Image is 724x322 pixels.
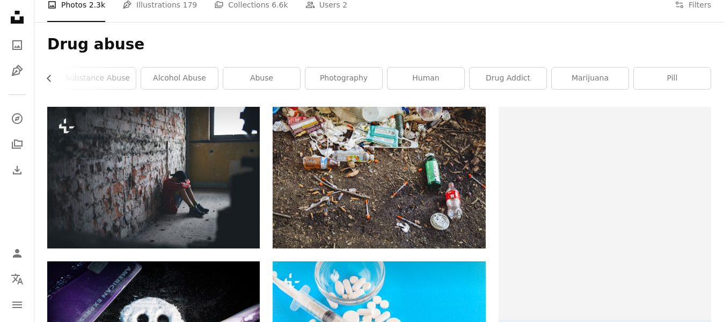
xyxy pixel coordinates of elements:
img: Sad and disappointed teenagers boy sitting on chair indoors in abandoned building. [47,107,260,248]
img: bottles on soil [273,107,485,248]
a: Download History [6,159,28,181]
h1: Drug abuse [47,35,711,54]
button: Language [6,268,28,290]
button: Menu [6,294,28,316]
a: substance abuse [59,68,136,89]
a: marijuana [552,68,628,89]
a: human [387,68,464,89]
a: Explore [6,108,28,129]
a: alcohol abuse [141,68,218,89]
a: abuse [223,68,300,89]
a: Photos [6,34,28,56]
a: Home — Unsplash [6,6,28,30]
a: drug addict [470,68,546,89]
a: pill [634,68,711,89]
a: photography [305,68,382,89]
a: Illustrations [6,60,28,82]
a: bottles on soil [273,173,485,182]
a: Log in / Sign up [6,243,28,264]
a: Sad and disappointed teenagers boy sitting on chair indoors in abandoned building. [47,173,260,182]
button: scroll list to the left [47,68,59,89]
a: Collections [6,134,28,155]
